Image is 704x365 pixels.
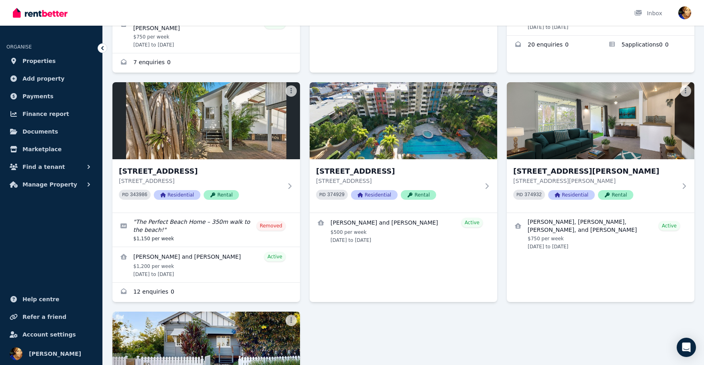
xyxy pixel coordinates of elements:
[678,6,691,19] img: Lauren Epps
[483,85,494,97] button: More options
[112,213,300,247] a: Edit listing: The Perfect Beach Home – 350m walk to the beach!
[130,192,147,198] code: 343986
[513,177,677,185] p: [STREET_ADDRESS][PERSON_NAME]
[524,192,542,198] code: 374932
[22,91,53,101] span: Payments
[513,166,677,177] h3: [STREET_ADDRESS][PERSON_NAME]
[112,82,300,159] img: 34 Seventh Avenue, Palm Beach
[22,294,59,304] span: Help centre
[112,82,300,213] a: 34 Seventh Avenue, Palm Beach[STREET_ADDRESS][STREET_ADDRESS]PID 343986ResidentialRental
[310,213,497,248] a: View details for Richard and Fe Gamble
[6,159,96,175] button: Find a tenant
[22,312,66,322] span: Refer a friend
[6,326,96,343] a: Account settings
[507,36,601,55] a: Enquiries for 31 Sirus St, Eagleby
[122,193,129,197] small: PID
[119,166,282,177] h3: [STREET_ADDRESS]
[6,44,32,50] span: ORGANISE
[6,124,96,140] a: Documents
[677,338,696,357] div: Open Intercom Messenger
[22,127,58,136] span: Documents
[119,177,282,185] p: [STREET_ADDRESS]
[29,349,81,359] span: [PERSON_NAME]
[6,88,96,104] a: Payments
[204,190,239,200] span: Rental
[507,213,694,255] a: View details for Angela Campos, Emma Bible, Ella Peart, and Andrew Peart
[22,56,56,66] span: Properties
[13,7,67,19] img: RentBetter
[327,192,345,198] code: 374929
[6,53,96,69] a: Properties
[22,144,61,154] span: Marketplace
[516,193,523,197] small: PID
[286,315,297,326] button: More options
[22,74,65,83] span: Add property
[112,247,300,282] a: View details for Aaron Claridge and Angela Altus
[401,190,436,200] span: Rental
[310,82,497,213] a: 50/35 Gotha St, Fortitude Valley[STREET_ADDRESS][STREET_ADDRESS]PID 374929ResidentialRental
[112,11,300,53] a: View details for Intan Brianica, Silu Di, and Mazaya Azelia
[507,82,694,159] img: 54 Stafford St, Paddington
[112,53,300,73] a: Enquiries for 2/179 Sir Fred Schonell Dr, St Lucia
[598,190,633,200] span: Rental
[6,71,96,87] a: Add property
[507,82,694,213] a: 54 Stafford St, Paddington[STREET_ADDRESS][PERSON_NAME][STREET_ADDRESS][PERSON_NAME]PID 374932Res...
[286,85,297,97] button: More options
[10,347,22,360] img: Lauren Epps
[22,109,69,119] span: Finance report
[319,193,326,197] small: PID
[6,309,96,325] a: Refer a friend
[601,36,695,55] a: Applications for 31 Sirus St, Eagleby
[680,85,691,97] button: More options
[6,106,96,122] a: Finance report
[6,291,96,307] a: Help centre
[112,283,300,302] a: Enquiries for 34 Seventh Avenue, Palm Beach
[6,176,96,193] button: Manage Property
[351,190,398,200] span: Residential
[316,177,480,185] p: [STREET_ADDRESS]
[22,180,77,189] span: Manage Property
[316,166,480,177] h3: [STREET_ADDRESS]
[310,82,497,159] img: 50/35 Gotha St, Fortitude Valley
[634,9,662,17] div: Inbox
[154,190,200,200] span: Residential
[548,190,595,200] span: Residential
[6,141,96,157] a: Marketplace
[22,162,65,172] span: Find a tenant
[22,330,76,339] span: Account settings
